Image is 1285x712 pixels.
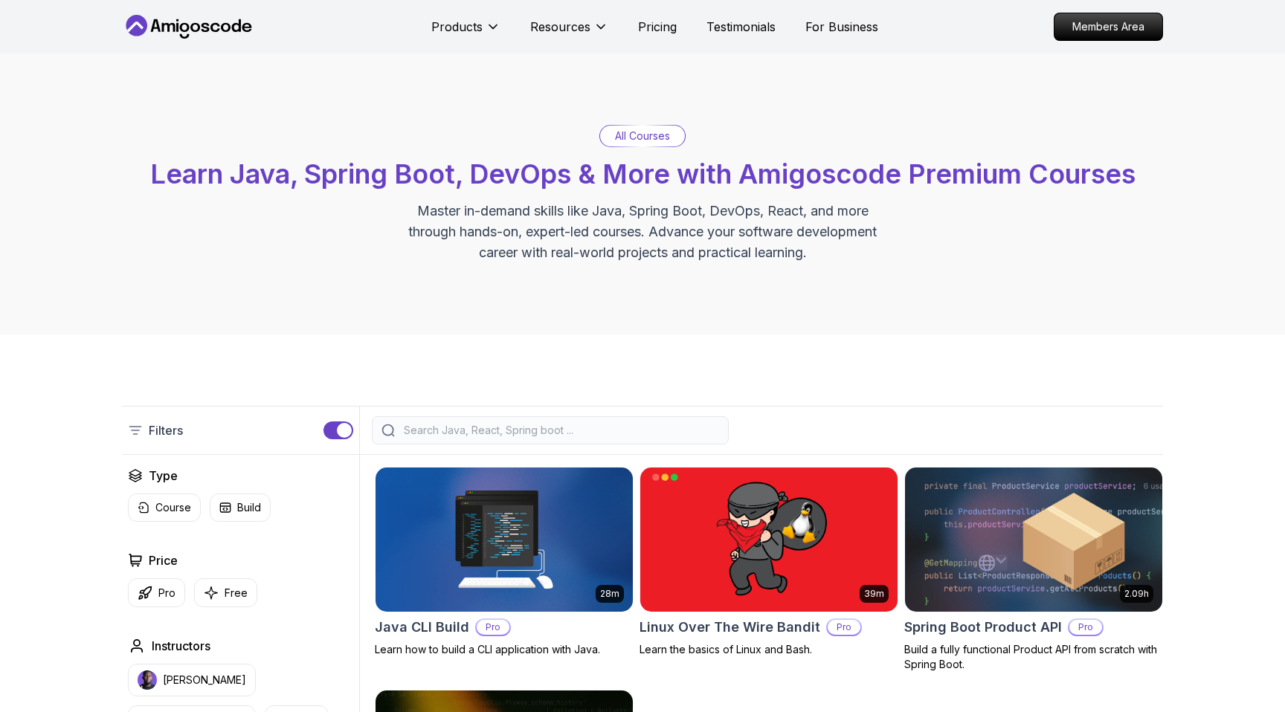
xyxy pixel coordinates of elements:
h2: Type [149,467,178,485]
p: Pro [828,620,860,635]
h2: Instructors [152,637,210,655]
p: 28m [600,588,619,600]
p: Build [237,500,261,515]
a: Linux Over The Wire Bandit card39mLinux Over The Wire BanditProLearn the basics of Linux and Bash. [640,467,898,657]
button: Free [194,578,257,607]
img: instructor img [138,670,157,690]
p: [PERSON_NAME] [163,673,246,687]
p: Filters [149,421,183,439]
p: Master in-demand skills like Java, Spring Boot, DevOps, React, and more through hands-on, expert-... [393,201,892,263]
img: Spring Boot Product API card [905,467,1162,612]
a: Pricing [638,18,677,36]
img: Java CLI Build card [376,467,633,612]
a: For Business [805,18,878,36]
span: Learn Java, Spring Boot, DevOps & More with Amigoscode Premium Courses [150,158,1136,190]
h2: Price [149,551,178,569]
button: Build [210,493,271,522]
h2: Linux Over The Wire Bandit [640,617,820,638]
a: Members Area [1054,13,1163,41]
p: 2.09h [1124,588,1149,600]
p: 39m [864,588,884,600]
p: Pro [158,586,175,601]
p: Products [431,18,483,36]
a: Spring Boot Product API card2.09hSpring Boot Product APIProBuild a fully functional Product API f... [904,467,1163,672]
a: Java CLI Build card28mJava CLI BuildProLearn how to build a CLI application with Java. [375,467,634,657]
p: Pro [1069,620,1102,635]
a: Testimonials [706,18,776,36]
input: Search Java, React, Spring boot ... [401,423,719,438]
p: Learn how to build a CLI application with Java. [375,642,634,657]
p: All Courses [615,129,670,143]
p: Pro [477,620,509,635]
p: Learn the basics of Linux and Bash. [640,642,898,657]
button: Products [431,18,500,48]
p: Members Area [1054,13,1162,40]
h2: Java CLI Build [375,617,469,638]
button: instructor img[PERSON_NAME] [128,664,256,696]
p: Build a fully functional Product API from scratch with Spring Boot. [904,642,1163,672]
h2: Spring Boot Product API [904,617,1062,638]
button: Course [128,493,201,522]
button: Resources [530,18,608,48]
button: Pro [128,578,185,607]
p: Free [225,586,248,601]
p: Course [155,500,191,515]
img: Linux Over The Wire Bandit card [640,467,898,612]
p: Resources [530,18,590,36]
